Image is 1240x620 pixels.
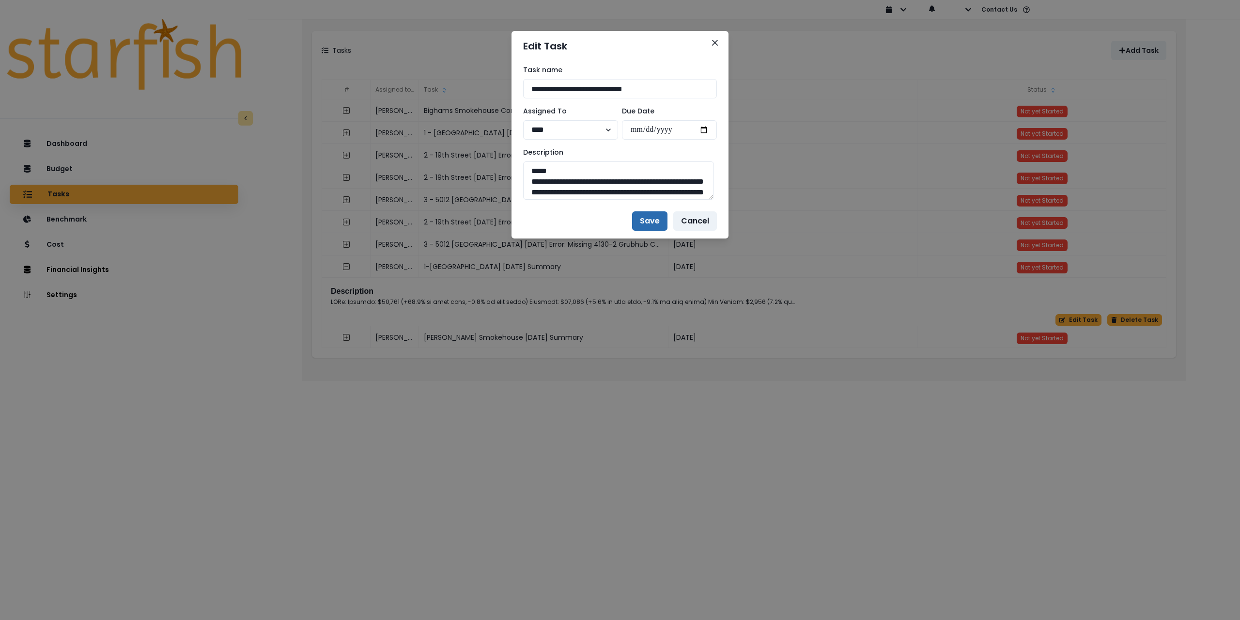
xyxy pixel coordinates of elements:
label: Assigned To [523,106,612,116]
header: Edit Task [511,31,728,61]
button: Close [707,35,723,50]
label: Description [523,147,711,158]
button: Save [632,211,667,231]
button: Cancel [673,211,717,231]
label: Task name [523,65,711,75]
label: Due Date [622,106,711,116]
